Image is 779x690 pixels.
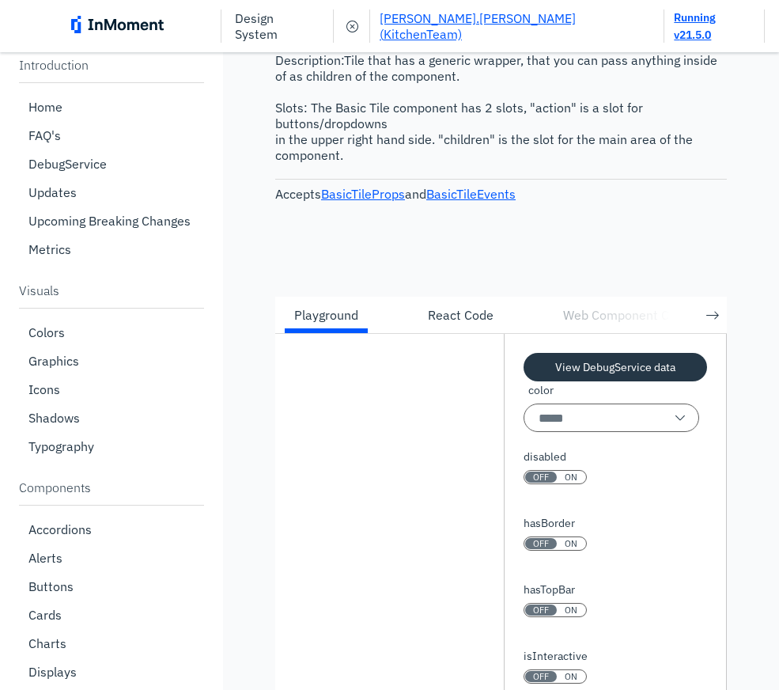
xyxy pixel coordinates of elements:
button: hasTopBar [524,603,587,617]
div: cancel icon [343,17,362,36]
span: OFF [533,472,549,483]
p: Buttons [28,578,74,594]
span: OFF [533,538,549,549]
p: Graphics [28,353,79,369]
p: Components [19,480,204,495]
label: hasBorder [524,515,587,532]
span: ON [565,538,577,549]
button: disabled [524,470,587,484]
input: Search [334,12,369,40]
p: Typography [28,438,94,454]
div: Accepts and [275,186,727,202]
span: ON [565,605,577,616]
p: Icons [28,381,60,397]
p: DebugService [28,156,107,172]
button: View DebugService data [524,353,707,381]
a: BasicTileProps [321,186,405,202]
span: single arrow down icon [671,408,690,427]
span: ON [565,472,577,483]
div: horizontal tab bar [275,297,727,333]
span: color [528,382,554,399]
pre: Description: Tile that has a generic wrapper, that you can pass anything inside of as children of... [275,52,727,163]
p: Accordions [28,521,92,537]
label: disabled [524,449,587,465]
p: Alerts [28,550,62,566]
span: ON [565,671,577,682]
div: React Code [428,305,493,324]
div: Playground [294,305,358,324]
p: Upcoming Breaking Changes [28,213,191,229]
span: OFF [533,605,549,616]
span: OFF [533,671,549,682]
p: Design System [235,10,319,42]
div: Web Component Code [563,305,690,324]
div: Playground [275,297,377,333]
label: hasTopBar [524,582,587,598]
div: Web Component Code [544,297,709,333]
p: Visuals [19,282,204,298]
p: Shadows [28,410,80,426]
p: Colors [28,324,65,340]
p: Metrics [28,241,71,257]
p: Charts [28,635,66,651]
a: BasicTileEvents [426,186,516,202]
p: Cards [28,607,62,623]
p: FAQ's [28,127,61,143]
a: [PERSON_NAME].[PERSON_NAME](KitchenTeam) [380,10,654,42]
button: isInteractive [524,669,587,684]
div: React Code [409,297,512,333]
div: color [524,382,699,432]
img: inmoment_main_full_color [71,16,164,34]
a: Running v21.5.0 [674,10,716,42]
span: cancel circle icon [343,17,362,36]
p: Displays [28,664,77,680]
label: isInteractive [524,648,588,665]
p: Home [28,99,62,115]
pre: View DebugService data [555,361,675,374]
p: Updates [28,184,77,200]
button: hasBorder [524,536,587,551]
button: arrow right icon [698,301,727,329]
